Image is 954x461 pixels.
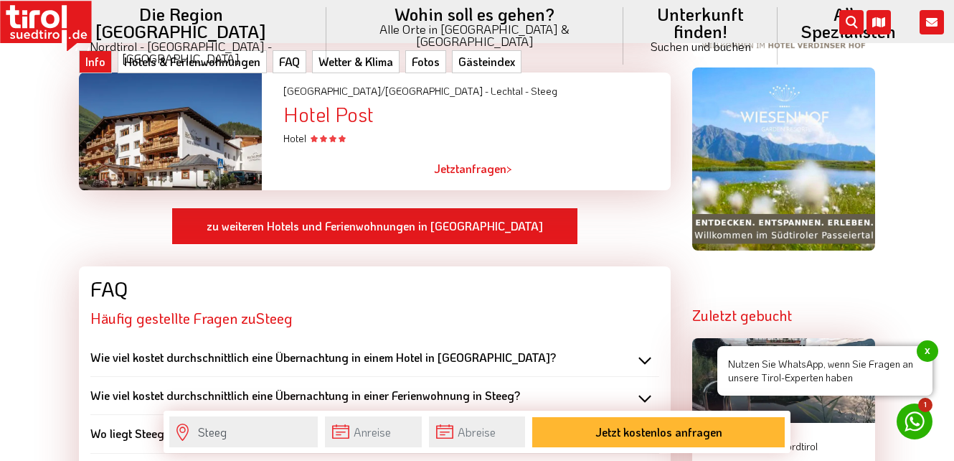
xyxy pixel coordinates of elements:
span: > [506,161,512,176]
span: Jetzt [434,161,459,176]
input: Abreise [429,416,526,447]
div: Hotel Post [283,103,671,126]
input: Anreise [325,416,422,447]
span: x [917,340,938,362]
b: Wo liegt Steeg? [90,426,170,441]
img: wiesenhof-sommer.jpg [692,67,875,251]
h2: Häufig gestellte Fragen zu [90,310,659,326]
span: Lechtal - [491,84,529,98]
span: Nutzen Sie WhatsApp, wenn Sie Fragen an unsere Tirol-Experten haben [717,346,932,396]
span: Hotel [283,131,346,145]
b: Wie viel kostet durchschnittlich eine Übernachtung in einer Ferienwohnung in Steeg? [90,388,520,403]
i: Karte öffnen [866,10,891,34]
input: Wo soll's hingehen? [169,416,318,447]
button: Jetzt kostenlos anfragen [532,417,785,447]
small: Nordtirol - [GEOGRAPHIC_DATA] - [GEOGRAPHIC_DATA] [53,40,309,65]
strong: Zuletzt gebucht [692,306,792,325]
small: Suchen und buchen [641,40,760,52]
a: 1 Nutzen Sie WhatsApp, wenn Sie Fragen an unsere Tirol-Experten habenx [897,404,932,439]
a: zu weiteren Hotels und Ferienwohnungen in [GEOGRAPHIC_DATA] [171,208,578,245]
div: FAQ [90,278,659,300]
a: Jetztanfragen> [434,152,512,185]
span: 1 [918,398,932,412]
span: [GEOGRAPHIC_DATA]/[GEOGRAPHIC_DATA] - [283,84,488,98]
b: Wie viel kostet durchschnittlich eine Übernachtung in einem Hotel in [GEOGRAPHIC_DATA]? [90,350,556,365]
span: Steeg [531,84,557,98]
i: Kontakt [920,10,944,34]
small: Alle Orte in [GEOGRAPHIC_DATA] & [GEOGRAPHIC_DATA] [344,23,606,47]
span: Steeg [256,310,293,326]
